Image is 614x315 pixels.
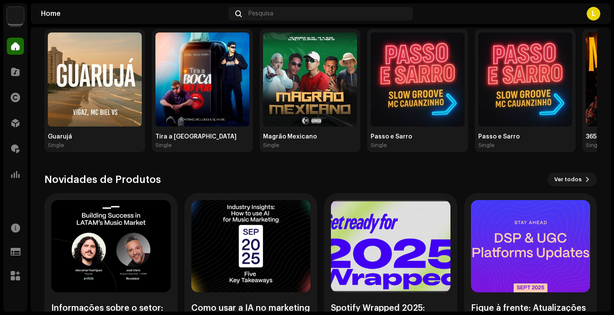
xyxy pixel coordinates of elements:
div: Single [155,142,172,149]
div: Guarujá [48,133,142,140]
img: ecb53f69-7e70-48df-a510-4b1cac443fd6 [371,32,465,127]
div: Tira a [GEOGRAPHIC_DATA] [155,133,249,140]
div: Single [371,142,387,149]
div: Home [41,10,225,17]
span: Ver todos [554,171,582,188]
button: Ver todos [547,173,597,186]
div: Passo e Sarro [478,133,572,140]
div: Single [263,142,279,149]
div: Single [478,142,494,149]
span: Pesquisa [249,10,273,17]
img: 30df26d4-c6ef-4521-9e79-05c4fb6c8c15 [263,32,357,127]
div: L [587,7,600,21]
img: 730b9dfe-18b5-4111-b483-f30b0c182d82 [7,7,24,24]
img: 400af193-6775-4489-9fcf-64c6e7d929b8 [48,32,142,127]
img: e01843e1-d4e3-4b6c-9d86-58a1f2338366 [478,32,572,127]
div: Single [48,142,64,149]
img: 53ecc2c3-f5b6-4195-bb24-ef62f7b49d4b [155,32,249,127]
div: Magrão Mexicano [263,133,357,140]
div: Passo e Sarro [371,133,465,140]
div: Single [586,142,602,149]
h3: Novidades de Produtos [44,173,161,186]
